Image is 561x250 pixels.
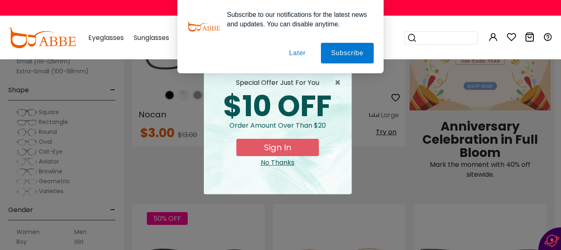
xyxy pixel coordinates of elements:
[210,78,345,88] div: special offer just for you
[210,121,345,139] div: Order amount over than $20
[187,10,220,43] img: notification icon
[279,43,316,63] button: Later
[236,139,319,156] button: Sign In
[210,158,345,168] div: Close
[210,92,345,121] div: $10 OFF
[335,78,345,88] button: Close
[335,78,345,88] span: ×
[220,10,374,29] div: Subscribe to our notifications for the latest news and updates. You can disable anytime.
[321,43,374,63] button: Subscribe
